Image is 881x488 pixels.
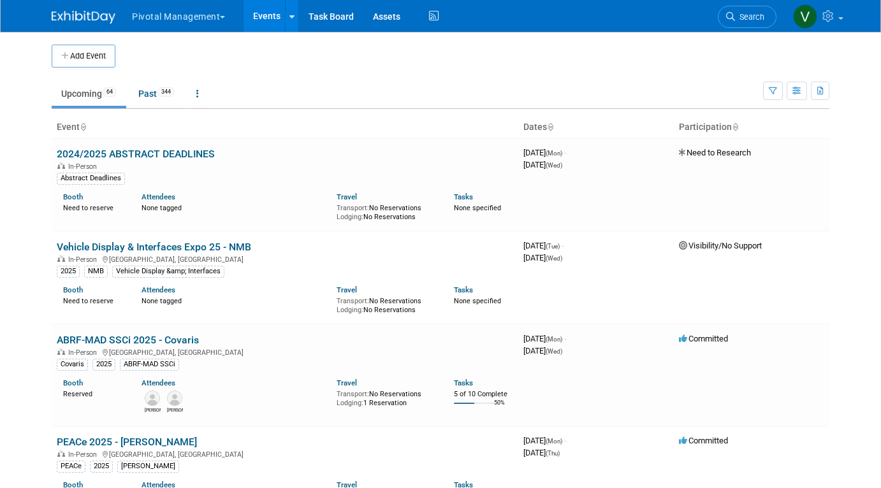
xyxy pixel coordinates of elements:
[523,448,560,457] span: [DATE]
[337,390,369,398] span: Transport:
[117,461,179,472] div: [PERSON_NAME]
[679,241,762,250] span: Visibility/No Support
[145,391,160,406] img: Melissa Gabello
[337,201,435,221] div: No Reservations No Reservations
[546,243,560,250] span: (Tue)
[112,266,224,277] div: Vehicle Display &amp; Interfaces
[546,150,562,157] span: (Mon)
[454,285,473,294] a: Tasks
[562,241,564,250] span: -
[718,6,776,28] a: Search
[57,148,215,160] a: 2024/2025 ABSTRACT DEADLINES
[57,347,513,357] div: [GEOGRAPHIC_DATA], [GEOGRAPHIC_DATA]
[167,406,183,413] div: Sujash Chatterjee
[546,450,560,457] span: (Thu)
[454,390,513,399] div: 5 of 10 Complete
[793,4,817,29] img: Valerie Weld
[142,294,328,306] div: None tagged
[564,334,566,343] span: -
[52,117,518,138] th: Event
[454,192,473,201] a: Tasks
[337,378,357,387] a: Travel
[57,348,65,355] img: In-Person Event
[523,346,562,355] span: [DATE]
[732,122,738,132] a: Sort by Participation Type
[142,285,175,294] a: Attendees
[68,348,101,357] span: In-Person
[63,285,83,294] a: Booth
[494,399,505,417] td: 50%
[564,148,566,157] span: -
[523,436,566,445] span: [DATE]
[57,359,88,370] div: Covaris
[523,160,562,169] span: [DATE]
[157,87,175,97] span: 344
[52,11,115,24] img: ExhibitDay
[120,359,179,370] div: ABRF-MAD SSCi
[68,162,101,171] span: In-Person
[57,255,65,262] img: In-Person Event
[523,253,562,262] span: [DATE]
[337,294,435,314] div: No Reservations No Reservations
[57,461,85,472] div: PEACe
[68,450,101,459] span: In-Person
[129,82,184,106] a: Past344
[523,334,566,343] span: [DATE]
[63,294,122,306] div: Need to reserve
[57,334,199,346] a: ABRF-MAD SSCi 2025 - Covaris
[454,297,501,305] span: None specified
[80,122,86,132] a: Sort by Event Name
[63,192,83,201] a: Booth
[337,297,369,305] span: Transport:
[52,45,115,68] button: Add Event
[57,449,513,459] div: [GEOGRAPHIC_DATA], [GEOGRAPHIC_DATA]
[57,436,197,448] a: PEACe 2025 - [PERSON_NAME]
[547,122,553,132] a: Sort by Start Date
[523,241,564,250] span: [DATE]
[546,336,562,343] span: (Mon)
[57,266,80,277] div: 2025
[145,406,161,413] div: Melissa Gabello
[337,387,435,407] div: No Reservations 1 Reservation
[735,12,764,22] span: Search
[454,378,473,387] a: Tasks
[103,87,117,97] span: 64
[337,213,363,221] span: Lodging:
[679,334,728,343] span: Committed
[546,438,562,445] span: (Mon)
[546,348,562,355] span: (Wed)
[57,450,65,457] img: In-Person Event
[518,117,674,138] th: Dates
[142,201,328,213] div: None tagged
[546,255,562,262] span: (Wed)
[68,255,101,264] span: In-Person
[57,173,125,184] div: Abstract Deadlines
[63,378,83,387] a: Booth
[63,201,122,213] div: Need to reserve
[142,192,175,201] a: Attendees
[546,162,562,169] span: (Wed)
[52,82,126,106] a: Upcoming64
[84,266,108,277] div: NMB
[679,148,751,157] span: Need to Research
[63,387,122,399] div: Reserved
[90,461,113,472] div: 2025
[454,204,501,212] span: None specified
[674,117,829,138] th: Participation
[523,148,566,157] span: [DATE]
[679,436,728,445] span: Committed
[167,391,182,406] img: Sujash Chatterjee
[337,204,369,212] span: Transport:
[337,285,357,294] a: Travel
[337,306,363,314] span: Lodging:
[564,436,566,445] span: -
[57,254,513,264] div: [GEOGRAPHIC_DATA], [GEOGRAPHIC_DATA]
[337,399,363,407] span: Lodging:
[92,359,115,370] div: 2025
[57,241,251,253] a: Vehicle Display & Interfaces Expo 25 - NMB
[142,378,175,387] a: Attendees
[337,192,357,201] a: Travel
[57,162,65,169] img: In-Person Event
